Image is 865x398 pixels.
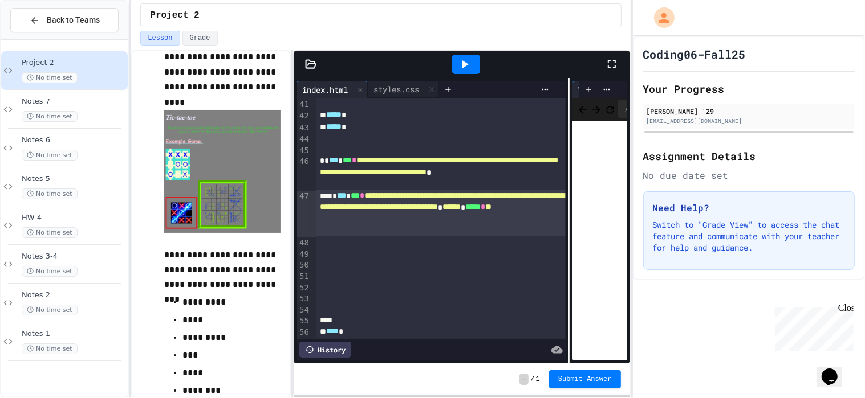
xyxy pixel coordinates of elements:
div: 53 [297,293,311,305]
span: Submit Answer [558,375,612,384]
iframe: chat widget [817,352,854,387]
div: No due date set [643,169,855,182]
span: Back [577,102,588,116]
span: No time set [22,343,78,354]
div: [EMAIL_ADDRESS][DOMAIN_NAME] [647,117,851,125]
div: 41 [297,99,311,110]
span: HW 4 [22,213,125,223]
span: Back to Teams [47,14,100,26]
div: 50 [297,260,311,271]
span: Project 2 [22,58,125,68]
span: Notes 3-4 [22,252,125,261]
div: 42 [297,110,311,122]
span: 1 [536,375,540,384]
button: Back to Teams [10,8,119,32]
h3: Need Help? [653,201,845,215]
h2: Assignment Details [643,148,855,164]
div: index.html [297,81,368,98]
span: No time set [22,150,78,161]
span: Notes 2 [22,290,125,300]
span: No time set [22,266,78,277]
span: No time set [22,72,78,83]
div: styles.css [368,83,425,95]
div: WebView [572,81,645,98]
h2: Your Progress [643,81,855,97]
div: styles.css [368,81,439,98]
span: No time set [22,188,78,199]
span: - [519,374,528,385]
p: Switch to "Grade View" to access the chat feature and communicate with your teacher for help and ... [653,219,845,253]
span: Notes 1 [22,329,125,339]
span: Notes 5 [22,174,125,184]
h1: Coding06-Fall25 [643,46,746,62]
span: Forward [591,102,602,116]
div: 52 [297,282,311,294]
button: Submit Answer [549,370,621,388]
div: 43 [297,122,311,134]
div: 49 [297,249,311,260]
div: 48 [297,237,311,249]
span: / [531,375,535,384]
button: Grade [182,31,218,46]
div: 47 [297,191,311,237]
iframe: Web Preview [572,121,627,361]
div: 51 [297,271,311,282]
div: My Account [642,5,677,31]
div: 56 [297,327,311,338]
div: History [299,342,351,358]
span: Project 2 [150,9,199,22]
div: Chat with us now!Close [5,5,79,72]
div: index.html [297,84,354,96]
span: Notes 7 [22,97,125,106]
div: 44 [297,134,311,145]
div: / [618,100,632,118]
div: 57 [297,338,311,350]
span: No time set [22,305,78,315]
div: 45 [297,145,311,157]
button: Lesson [140,31,180,46]
div: 55 [297,315,311,327]
div: [PERSON_NAME] '29 [647,106,851,116]
div: WebView [572,84,616,96]
div: 46 [297,156,311,191]
button: Refresh [604,102,616,116]
span: No time set [22,111,78,122]
iframe: chat widget [770,303,854,351]
span: No time set [22,227,78,238]
span: Notes 6 [22,136,125,145]
div: 54 [297,305,311,316]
